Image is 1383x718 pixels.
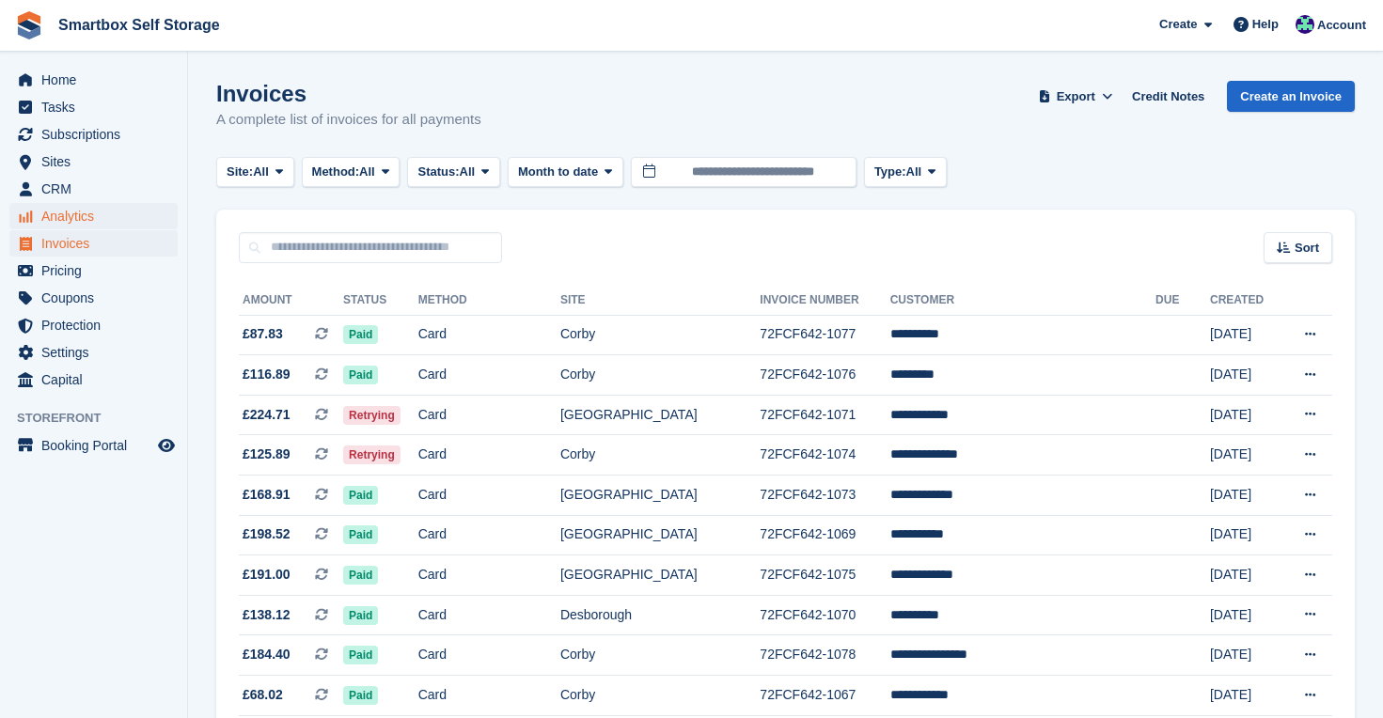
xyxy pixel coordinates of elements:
span: Paid [343,686,378,705]
a: menu [9,203,178,229]
td: 72FCF642-1074 [760,435,889,476]
span: Paid [343,646,378,664]
a: Smartbox Self Storage [51,9,228,40]
td: Card [418,476,560,516]
a: menu [9,367,178,393]
a: menu [9,67,178,93]
button: Site: All [216,157,294,188]
td: Card [418,555,560,596]
td: [DATE] [1210,476,1281,516]
span: £87.83 [243,324,283,344]
td: Card [418,355,560,396]
td: Desborough [560,595,760,635]
td: Card [418,595,560,635]
span: £224.71 [243,405,291,425]
span: All [359,163,375,181]
td: Corby [560,676,760,716]
td: [DATE] [1210,555,1281,596]
img: stora-icon-8386f47178a22dfd0bd8f6a31ec36ba5ce8667c1dd55bd0f319d3a0aa187defe.svg [15,11,43,39]
td: 72FCF642-1077 [760,315,889,355]
a: Credit Notes [1124,81,1212,112]
th: Site [560,286,760,316]
span: Booking Portal [41,432,154,459]
button: Status: All [407,157,499,188]
th: Due [1155,286,1210,316]
th: Customer [890,286,1155,316]
a: menu [9,230,178,257]
span: Settings [41,339,154,366]
span: Invoices [41,230,154,257]
a: menu [9,432,178,459]
td: Card [418,635,560,676]
span: £198.52 [243,524,291,544]
td: Card [418,315,560,355]
td: [DATE] [1210,676,1281,716]
a: Create an Invoice [1227,81,1355,112]
span: £125.89 [243,445,291,464]
span: Create [1159,15,1197,34]
span: All [906,163,922,181]
span: Method: [312,163,360,181]
span: £116.89 [243,365,291,384]
td: Card [418,676,560,716]
td: 72FCF642-1073 [760,476,889,516]
a: menu [9,312,178,338]
span: All [253,163,269,181]
a: menu [9,176,178,202]
a: menu [9,258,178,284]
span: £184.40 [243,645,291,664]
span: Help [1252,15,1279,34]
span: Coupons [41,285,154,311]
span: Site: [227,163,253,181]
span: Pricing [41,258,154,284]
td: [GEOGRAPHIC_DATA] [560,476,760,516]
span: Storefront [17,409,187,428]
span: Tasks [41,94,154,120]
img: Roger Canham [1296,15,1314,34]
span: Paid [343,606,378,625]
a: menu [9,148,178,175]
td: [DATE] [1210,635,1281,676]
a: menu [9,285,178,311]
span: Paid [343,366,378,384]
td: Corby [560,635,760,676]
td: 72FCF642-1069 [760,515,889,555]
span: Type: [874,163,906,181]
td: [DATE] [1210,315,1281,355]
button: Method: All [302,157,401,188]
span: All [460,163,476,181]
span: Export [1057,87,1095,106]
td: 72FCF642-1067 [760,676,889,716]
th: Status [343,286,418,316]
td: 72FCF642-1071 [760,395,889,435]
td: [GEOGRAPHIC_DATA] [560,515,760,555]
td: [GEOGRAPHIC_DATA] [560,395,760,435]
th: Method [418,286,560,316]
a: Preview store [155,434,178,457]
button: Month to date [508,157,623,188]
td: [DATE] [1210,355,1281,396]
td: 72FCF642-1078 [760,635,889,676]
span: Home [41,67,154,93]
span: Account [1317,16,1366,35]
span: £191.00 [243,565,291,585]
th: Invoice Number [760,286,889,316]
span: Paid [343,486,378,505]
td: 72FCF642-1076 [760,355,889,396]
td: [DATE] [1210,515,1281,555]
span: Month to date [518,163,598,181]
span: Paid [343,566,378,585]
span: £168.91 [243,485,291,505]
a: menu [9,339,178,366]
td: Corby [560,315,760,355]
td: [DATE] [1210,435,1281,476]
button: Type: All [864,157,947,188]
h1: Invoices [216,81,481,106]
td: Corby [560,355,760,396]
span: Capital [41,367,154,393]
span: Paid [343,325,378,344]
td: Corby [560,435,760,476]
th: Created [1210,286,1281,316]
span: Protection [41,312,154,338]
p: A complete list of invoices for all payments [216,109,481,131]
